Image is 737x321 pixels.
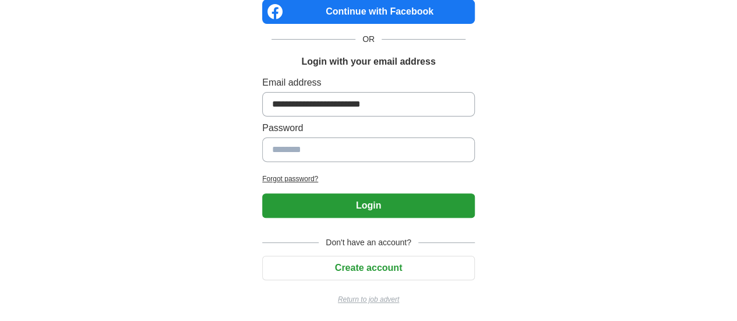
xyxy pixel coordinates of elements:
a: Create account [262,263,475,273]
label: Email address [262,76,475,90]
button: Create account [262,256,475,280]
a: Return to job advert [262,294,475,305]
label: Password [262,121,475,135]
span: Don't have an account? [319,237,418,249]
a: Forgot password? [262,174,475,184]
button: Login [262,193,475,218]
h1: Login with your email address [301,55,435,69]
span: OR [355,33,382,45]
